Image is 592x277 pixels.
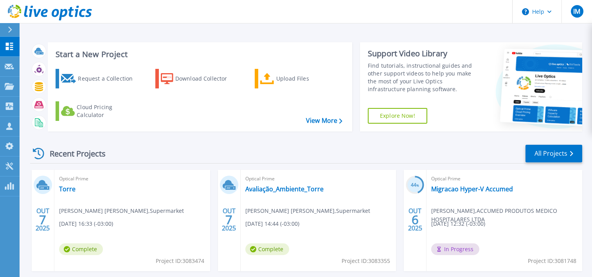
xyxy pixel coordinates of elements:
div: OUT 2025 [35,205,50,234]
span: Complete [59,243,103,255]
div: Upload Files [276,71,339,86]
a: Download Collector [155,69,243,88]
span: Optical Prime [245,174,392,183]
h3: 44 [406,181,424,190]
span: [DATE] 14:44 (-03:00) [245,219,299,228]
span: Project ID: 3081748 [528,257,576,265]
a: Upload Files [255,69,342,88]
a: Avaliação_Ambiente_Torre [245,185,324,193]
span: Optical Prime [59,174,205,183]
div: Support Video Library [368,49,479,59]
span: 7 [39,216,46,223]
span: [PERSON_NAME] [PERSON_NAME] , Supermarket [245,207,370,215]
span: [PERSON_NAME] , ACCUMED PRODUTOS MEDICO HOSPITALARES LTDA [431,207,582,224]
span: In Progress [431,243,479,255]
div: Download Collector [175,71,238,86]
span: % [416,183,419,187]
div: Recent Projects [30,144,116,163]
a: View More [306,117,342,124]
span: Project ID: 3083474 [156,257,204,265]
span: Project ID: 3083355 [342,257,390,265]
span: Optical Prime [431,174,578,183]
a: Torre [59,185,76,193]
a: Request a Collection [56,69,143,88]
span: [DATE] 12:32 (-03:00) [431,219,485,228]
a: All Projects [525,145,582,162]
div: Find tutorials, instructional guides and other support videos to help you make the most of your L... [368,62,479,93]
div: Request a Collection [78,71,140,86]
div: Cloud Pricing Calculator [77,103,139,119]
a: Cloud Pricing Calculator [56,101,143,121]
div: OUT 2025 [408,205,423,234]
span: [DATE] 16:33 (-03:00) [59,219,113,228]
span: 6 [412,216,419,223]
span: IM [573,8,580,14]
span: [PERSON_NAME] [PERSON_NAME] , Supermarket [59,207,184,215]
span: Complete [245,243,289,255]
a: Migracao Hyper-V Accumed [431,185,513,193]
span: 7 [225,216,232,223]
a: Explore Now! [368,108,427,124]
div: OUT 2025 [221,205,236,234]
h3: Start a New Project [56,50,342,59]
